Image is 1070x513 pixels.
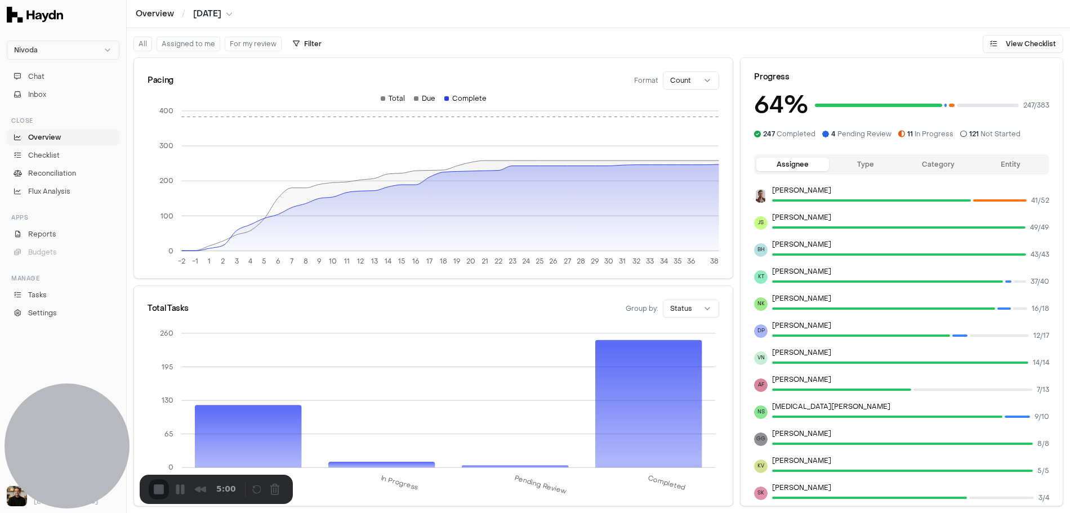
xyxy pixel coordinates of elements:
tspan: 7 [290,257,293,266]
tspan: 12 [358,257,364,266]
tspan: 4 [248,257,252,266]
tspan: 0 [168,463,173,472]
span: 4 [831,130,836,139]
tspan: 9 [317,257,322,266]
span: VN [754,351,768,365]
tspan: 34 [660,257,668,266]
a: Checklist [7,148,119,163]
p: [PERSON_NAME] [772,240,1049,249]
button: Entity [974,158,1047,171]
span: 41 / 52 [1031,196,1049,205]
button: Assignee [756,158,829,171]
tspan: Pending Review [514,474,568,496]
tspan: 16 [412,257,420,266]
span: Chat [28,72,44,82]
tspan: 35 [674,257,682,266]
span: Tasks [28,290,47,300]
span: 37 / 40 [1031,277,1049,286]
tspan: 5 [262,257,266,266]
tspan: 14 [385,257,391,266]
span: Filter [304,39,322,48]
tspan: 400 [159,106,173,115]
span: Reports [28,229,56,239]
button: Assigned to me [157,37,220,51]
span: JS [754,216,768,230]
tspan: 30 [604,257,613,266]
span: [DATE] [193,8,221,20]
tspan: 10 [329,257,337,266]
tspan: 25 [536,257,544,266]
button: View Checklist [983,35,1063,53]
button: [DATE] [193,8,233,20]
span: Checklist [28,150,60,160]
span: SK [754,487,768,500]
tspan: 15 [398,257,405,266]
p: [PERSON_NAME] [772,375,1049,384]
span: 9 / 10 [1035,412,1049,421]
span: 3 / 4 [1038,493,1049,502]
a: Tasks [7,287,119,303]
p: [PERSON_NAME] [772,321,1049,330]
tspan: 130 [162,396,173,405]
tspan: 22 [494,257,502,266]
button: Category [902,158,974,171]
p: [PERSON_NAME] [772,186,1049,195]
span: 49 / 49 [1030,223,1049,232]
p: [PERSON_NAME] [772,456,1049,465]
p: [PERSON_NAME] [772,267,1049,276]
span: NS [754,405,768,419]
tspan: 17 [426,257,433,266]
span: BH [754,243,768,257]
span: Inbox [28,90,46,100]
div: Due [414,94,435,103]
p: [PERSON_NAME] [772,483,1049,492]
span: 43 / 43 [1031,250,1049,259]
span: Format [634,76,658,85]
span: 247 / 383 [1023,101,1049,110]
div: Apps [7,208,119,226]
div: Total Tasks [148,303,188,314]
tspan: 31 [619,257,626,266]
span: Settings [28,308,57,318]
span: / [180,8,188,19]
span: Nivoda [14,46,38,55]
tspan: 33 [647,257,654,266]
div: Manage [7,269,119,287]
span: KT [754,270,768,284]
tspan: 24 [522,257,530,266]
span: Group by: [626,304,658,313]
p: [MEDICAL_DATA][PERSON_NAME] [772,402,1049,411]
tspan: 1 [208,257,211,266]
div: Progress [754,72,1049,83]
a: Flux Analysis [7,184,119,199]
tspan: 27 [564,257,571,266]
button: Type [829,158,902,171]
span: DP [754,324,768,338]
button: Filter [286,35,328,53]
a: Reconciliation [7,166,119,181]
span: Completed [763,130,815,139]
span: 5 / 5 [1037,466,1049,475]
button: Budgets [7,244,119,260]
span: 121 [969,130,979,139]
span: Reconciliation [28,168,76,179]
p: [PERSON_NAME] [772,294,1049,303]
tspan: 6 [276,257,280,266]
tspan: 32 [632,257,640,266]
tspan: 29 [591,257,599,266]
span: 14 / 14 [1033,358,1049,367]
div: Complete [444,94,487,103]
a: Reports [7,226,119,242]
span: GG [754,432,768,446]
p: [PERSON_NAME] [772,429,1049,438]
span: KV [754,460,768,473]
tspan: 3 [235,257,239,266]
div: Close [7,111,119,130]
a: Overview [7,130,119,145]
span: 16 / 18 [1032,304,1049,313]
button: Inbox [7,87,119,102]
tspan: 26 [550,257,558,266]
span: 247 [763,130,775,139]
button: All [133,37,152,51]
nav: breadcrumb [136,8,233,20]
